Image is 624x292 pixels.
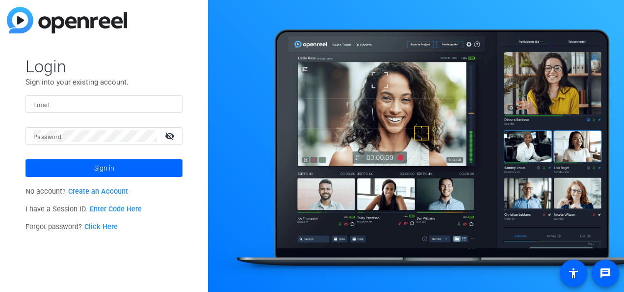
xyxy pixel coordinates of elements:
[33,134,61,141] mat-label: Password
[159,129,182,143] mat-icon: visibility_off
[568,267,579,279] mat-icon: accessibility
[33,102,50,109] mat-label: Email
[26,56,182,77] span: Login
[26,205,142,213] span: I have a Session ID.
[90,205,142,213] a: Enter Code Here
[68,187,128,196] a: Create an Account
[33,98,175,110] input: Enter Email Address
[26,223,118,231] span: Forgot password?
[26,159,182,177] button: Sign in
[94,156,114,180] span: Sign in
[26,187,128,196] span: No account?
[599,267,611,279] mat-icon: message
[26,77,182,88] p: Sign into your existing account.
[84,223,118,231] a: Click Here
[7,7,127,33] img: blue-gradient.svg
